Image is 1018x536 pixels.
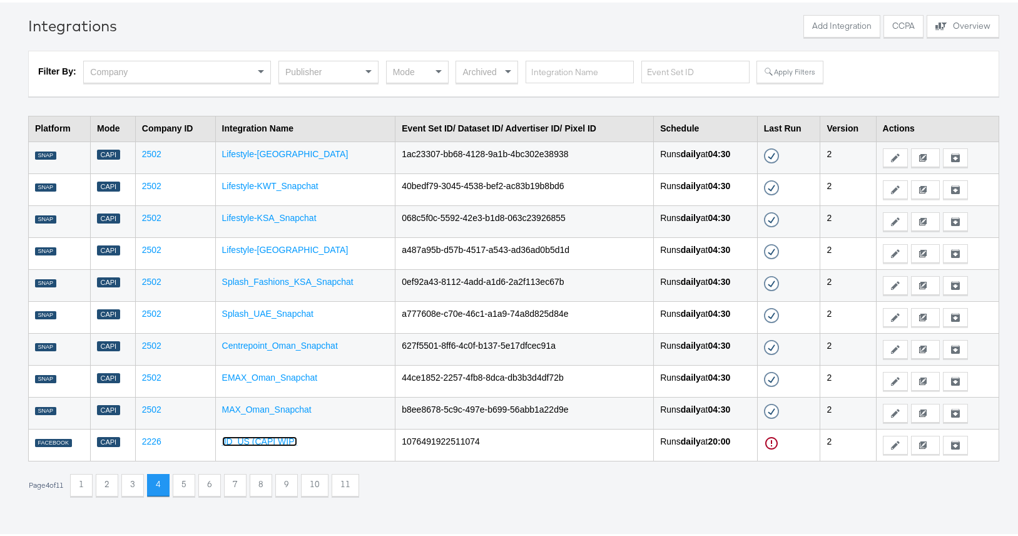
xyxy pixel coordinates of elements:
strong: daily [681,370,701,380]
div: Archived [456,59,517,80]
button: 7 [224,472,247,494]
strong: 04:30 [708,178,730,188]
th: Platform [29,113,91,139]
th: Mode [90,113,135,139]
a: 2502 [142,242,161,252]
div: SNAP [35,181,56,190]
div: SNAP [35,405,56,413]
button: 11 [332,472,359,494]
strong: daily [681,210,701,220]
th: Event Set ID/ Dataset ID/ Advertiser ID/ Pixel ID [395,113,654,139]
strong: 04:30 [708,402,730,412]
strong: 04:30 [708,306,730,316]
td: Runs at [654,171,758,203]
div: Capi [97,243,120,254]
td: Runs at [654,235,758,267]
td: Runs at [654,203,758,235]
td: Runs at [654,363,758,394]
td: 2 [820,331,876,363]
td: 40bedf79-3045-4538-bef2-ac83b19b8bd6 [395,171,654,203]
th: Company ID [135,113,215,139]
th: Integration Name [215,113,395,139]
div: Integrations [28,13,117,34]
div: Page 4 of 11 [28,478,64,487]
a: Lifestyle-[GEOGRAPHIC_DATA] [222,147,349,157]
strong: Filter By: [38,64,76,74]
a: Lifestyle-KWT_Snapchat [222,178,318,188]
td: 2 [820,139,876,171]
a: 2502 [142,147,161,157]
div: SNAP [35,213,56,222]
strong: daily [681,242,701,252]
button: 2 [96,472,118,494]
td: Runs at [654,426,758,458]
a: MAX_Oman_Snapchat [222,402,312,412]
div: FACEBOOK [35,436,72,445]
div: Capi [97,339,120,349]
div: Mode [387,59,448,80]
strong: 04:30 [708,338,730,348]
button: 8 [250,472,272,494]
a: Splash_Fashions_KSA_Snapchat [222,274,354,284]
td: 2 [820,267,876,299]
button: 4 [147,472,170,494]
button: 5 [173,472,195,494]
a: 2502 [142,338,161,348]
button: Apply Filters [756,58,823,81]
a: Overview [927,13,999,38]
div: SNAP [35,245,56,254]
td: 2 [820,363,876,394]
div: Capi [97,179,120,190]
div: SNAP [35,277,56,286]
button: Overview [927,13,999,35]
td: 2 [820,299,876,331]
td: 627f5501-8ff6-4c0f-b137-5e17dfcec91a [395,331,654,363]
div: SNAP [35,341,56,349]
td: 2 [820,394,876,426]
a: 2226 [142,434,161,444]
th: Actions [876,113,999,139]
a: Lifestyle-[GEOGRAPHIC_DATA] [222,242,349,252]
strong: 04:30 [708,242,730,252]
td: 2 [820,426,876,458]
div: SNAP [35,149,56,158]
div: Publisher [279,59,378,80]
td: Runs at [654,299,758,331]
td: 068c5f0c-5592-42e3-b1d8-063c23926855 [395,203,654,235]
a: Lifestyle-KSA_Snapchat [222,210,317,220]
td: a487a95b-d57b-4517-a543-ad36ad0b5d1d [395,235,654,267]
a: CCPA [883,13,924,38]
strong: 04:30 [708,274,730,284]
td: b8ee8678-5c9c-497e-b699-56abb1a22d9e [395,394,654,426]
div: Company [84,59,270,80]
a: 2502 [142,306,161,316]
td: 0ef92a43-8112-4add-a1d6-2a2f113ec67b [395,267,654,299]
div: SNAP [35,309,56,317]
td: 2 [820,203,876,235]
div: Capi [97,435,120,445]
strong: daily [681,178,701,188]
strong: daily [681,306,701,316]
strong: 04:30 [708,147,730,157]
a: 2502 [142,178,161,188]
td: 2 [820,171,876,203]
a: 2502 [142,210,161,220]
a: 2502 [142,402,161,412]
td: 2 [820,235,876,267]
a: 2502 [142,274,161,284]
strong: 04:30 [708,210,730,220]
div: Capi [97,371,120,381]
strong: daily [681,402,701,412]
td: a777608e-c70e-46c1-a1a9-74a8d825d84e [395,299,654,331]
td: 1076491922511074 [395,426,654,458]
strong: daily [681,147,701,157]
button: 1 [70,472,93,494]
button: 3 [121,472,144,494]
button: Add Integration [803,13,880,35]
a: JD_US (CAPI WIP) [222,434,298,444]
input: Event Set ID [641,58,750,81]
input: Integration Name [526,58,634,81]
div: SNAP [35,373,56,381]
strong: daily [681,338,701,348]
td: Runs at [654,267,758,299]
